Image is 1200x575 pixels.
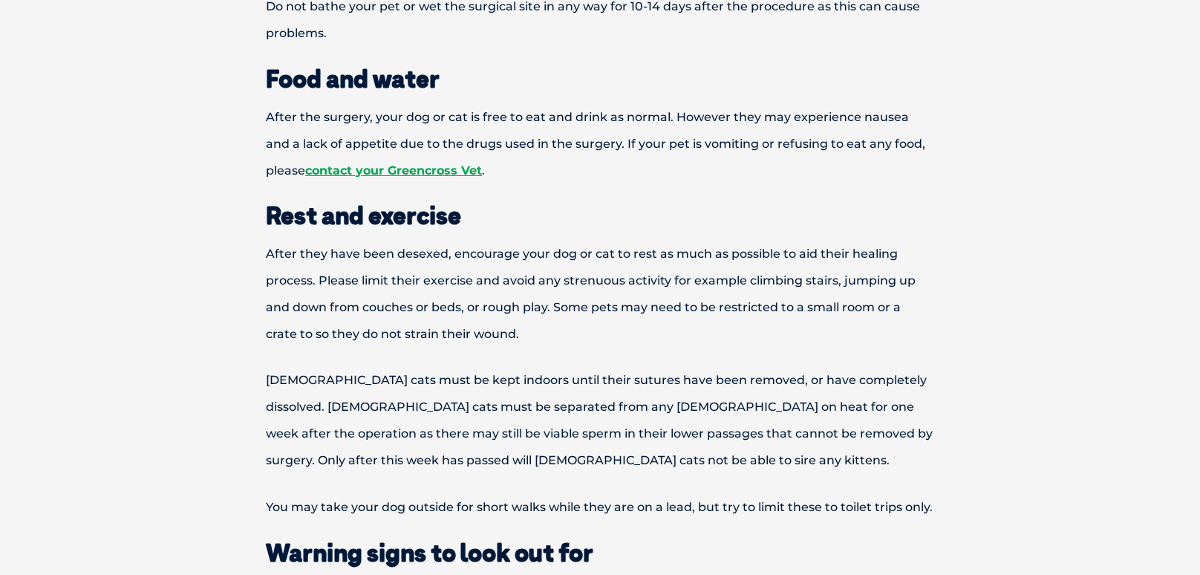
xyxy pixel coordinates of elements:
strong: Rest and exercise [266,201,461,230]
p: You may take your dog outside for short walks while they are on a lead, but try to limit these to... [214,494,986,521]
a: contact your Greencross Vet [305,163,482,178]
strong: Food and water [266,64,440,94]
p: After they have been desexed, encourage your dog or cat to rest as much as possible to aid their ... [214,241,986,348]
p: After the surgery, your dog or cat is free to eat and drink as normal. However they may experienc... [214,104,986,184]
strong: Warning signs to look out for [266,538,593,568]
p: [DEMOGRAPHIC_DATA] cats must be kept indoors until their sutures have been removed, or have compl... [214,367,986,474]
